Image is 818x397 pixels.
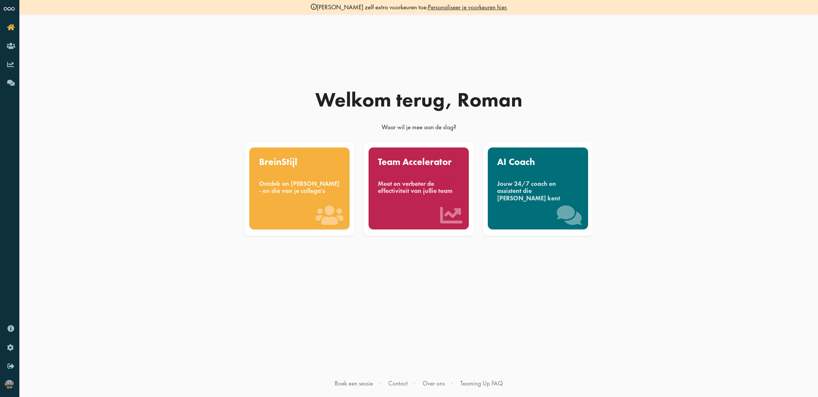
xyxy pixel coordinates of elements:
div: Waar wil je mee aan de slag? [240,123,598,135]
a: Team Accelerator Meet en verbeter de effectiviteit van jullie team [362,143,475,236]
div: Team Accelerator [378,157,459,167]
div: Jouw 24/7 coach en assistent die [PERSON_NAME] kent [497,180,578,202]
a: AI Coach Jouw 24/7 coach en assistent die [PERSON_NAME] kent [481,143,594,236]
div: BreinStijl [259,157,340,167]
div: Meet en verbeter de effectiviteit van jullie team [378,180,459,195]
a: Teaming Up FAQ [460,379,503,387]
div: Welkom terug, Roman [240,90,598,110]
div: AI Coach [497,157,578,167]
a: Personaliseer je voorkeuren hier. [428,3,508,11]
a: BreinStijl Ontdek en [PERSON_NAME] - en die van je collega's [243,143,356,236]
img: info-black.svg [311,4,317,10]
div: Ontdek en [PERSON_NAME] - en die van je collega's [259,180,340,195]
a: Boek een sessie [335,379,373,387]
a: Over ons [423,379,445,387]
a: Contact [388,379,408,387]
